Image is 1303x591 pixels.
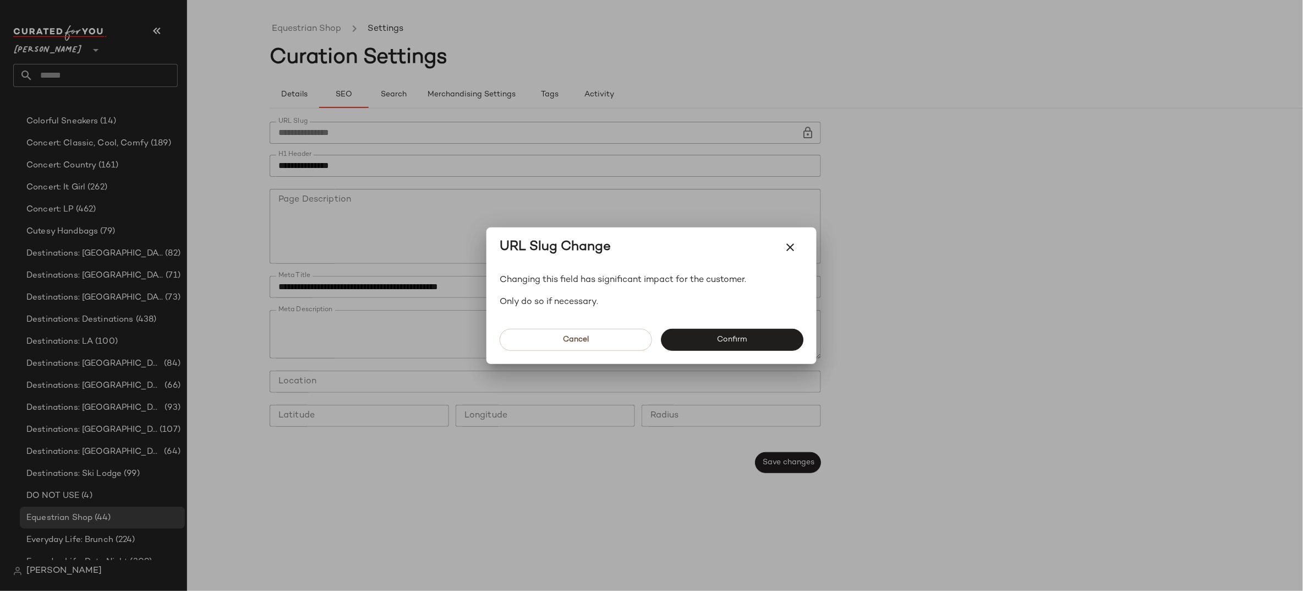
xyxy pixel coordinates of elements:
[500,329,652,351] button: Cancel
[716,335,747,344] span: Confirm
[500,296,803,309] span: Only do so if necessary.
[500,238,611,256] div: URL Slug Change
[562,335,589,344] span: Cancel
[661,329,803,351] button: Confirm
[500,274,803,287] span: Changing this field has significant impact for the customer.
